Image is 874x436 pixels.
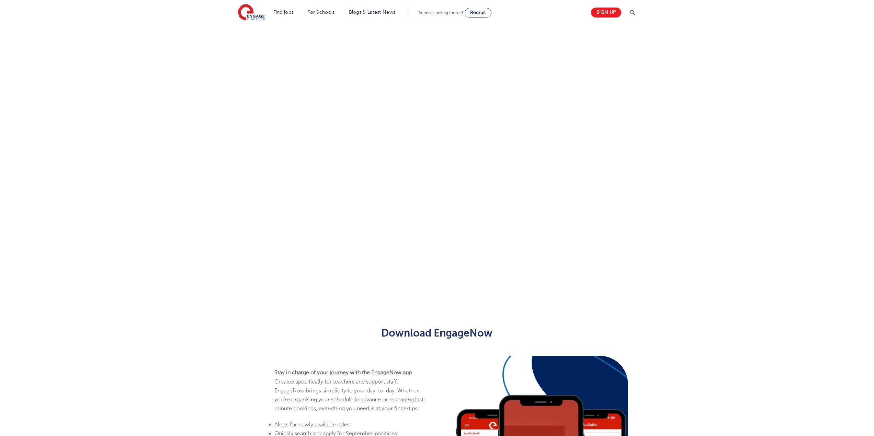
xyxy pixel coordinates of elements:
[238,4,265,21] img: Engage Education
[307,10,334,15] a: For Schools
[470,10,486,15] span: Recruit
[349,10,396,15] a: Blogs & Latest News
[269,327,605,339] h2: Download EngageNow
[274,368,428,413] p: Created specifically for teachers and support staff, EngageNow brings simplicity to your day-to-d...
[465,8,491,17] a: Recruit
[274,369,412,376] strong: Stay in charge of your journey with the EngageNow app
[273,10,294,15] a: Find jobs
[419,10,463,15] span: Schools looking for staff
[591,8,621,17] a: Sign up
[274,420,428,429] li: Alerts for newly available roles
[234,13,501,277] iframe: Form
